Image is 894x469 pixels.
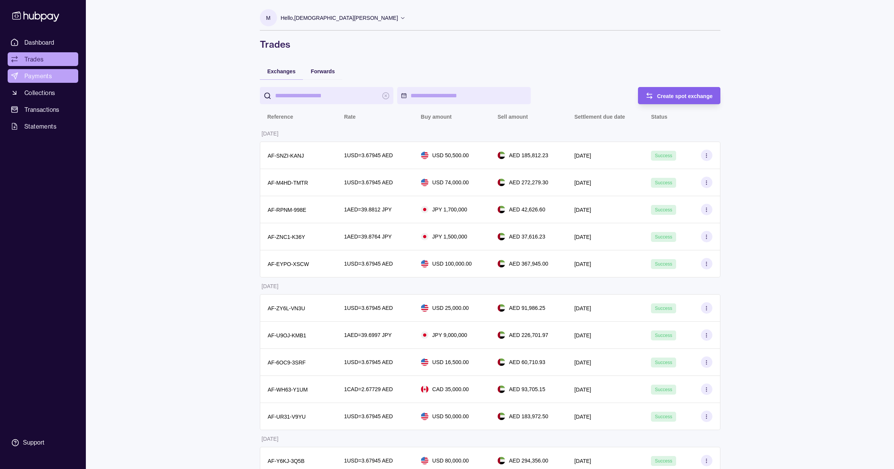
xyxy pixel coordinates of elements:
[509,259,548,268] p: AED 367,945.00
[651,114,667,120] p: Status
[574,114,625,120] p: Settlement due date
[638,87,720,104] button: Create spot exchange
[24,55,43,64] span: Trades
[498,358,505,366] img: ae
[267,68,296,74] span: Exchanges
[655,207,672,213] span: Success
[268,305,305,311] p: AF-ZY6L-VN3U
[260,38,720,50] h1: Trades
[421,385,428,393] img: ca
[421,260,428,268] img: us
[8,103,78,116] a: Transactions
[509,304,545,312] p: AED 91,986.25
[574,305,591,311] p: [DATE]
[432,331,467,339] p: JPY 9,000,000
[498,233,505,240] img: ae
[509,385,545,393] p: AED 93,705.15
[281,14,398,22] p: Hello, [DEMOGRAPHIC_DATA][PERSON_NAME]
[574,153,591,159] p: [DATE]
[344,205,392,214] p: 1 AED = 39.8812 JPY
[498,331,505,339] img: ae
[509,412,548,421] p: AED 183,972.50
[574,414,591,420] p: [DATE]
[421,413,428,420] img: us
[262,131,279,137] p: [DATE]
[421,233,428,240] img: jp
[655,333,672,338] span: Success
[509,358,545,366] p: AED 60,710.93
[262,436,279,442] p: [DATE]
[509,205,545,214] p: AED 42,626.60
[432,412,469,421] p: USD 50,000.00
[498,260,505,268] img: ae
[655,153,672,158] span: Success
[344,114,356,120] p: Rate
[509,151,548,160] p: AED 185,812.23
[421,206,428,213] img: jp
[23,438,44,447] div: Support
[344,331,392,339] p: 1 AED = 39.6997 JPY
[268,387,308,393] p: AF-WH63-Y1UM
[432,205,467,214] p: JPY 1,700,000
[655,234,672,240] span: Success
[24,88,55,97] span: Collections
[268,458,304,464] p: AF-Y6KJ-3Q5B
[8,69,78,83] a: Payments
[268,261,309,267] p: AF-EYPO-XSCW
[432,151,469,160] p: USD 50,500.00
[267,114,293,120] p: Reference
[8,435,78,451] a: Support
[432,304,469,312] p: USD 25,000.00
[344,259,393,268] p: 1 USD = 3.67945 AED
[655,180,672,185] span: Success
[655,387,672,392] span: Success
[574,387,591,393] p: [DATE]
[24,122,56,131] span: Statements
[275,87,378,104] input: search
[498,179,505,186] img: ae
[266,14,271,22] p: M
[574,207,591,213] p: [DATE]
[268,153,304,159] p: AF-SNZI-KANJ
[432,232,467,241] p: JPY 1,500,000
[344,151,393,160] p: 1 USD = 3.67945 AED
[8,86,78,100] a: Collections
[421,358,428,366] img: us
[432,358,469,366] p: USD 16,500.00
[574,180,591,186] p: [DATE]
[268,207,306,213] p: AF-RPNM-998E
[432,456,469,465] p: USD 80,000.00
[268,332,306,338] p: AF-U9OJ-KMB1
[268,234,305,240] p: AF-ZNC1-K36Y
[509,331,548,339] p: AED 226,701.97
[268,359,306,366] p: AF-6OC9-3SRF
[24,105,60,114] span: Transactions
[432,259,472,268] p: USD 100,000.00
[344,232,392,241] p: 1 AED = 39.8764 JPY
[432,178,469,187] p: USD 74,000.00
[498,304,505,312] img: ae
[509,232,545,241] p: AED 37,616.23
[574,234,591,240] p: [DATE]
[509,456,548,465] p: AED 294,356.00
[344,456,393,465] p: 1 USD = 3.67945 AED
[509,178,548,187] p: AED 272,279.30
[655,414,672,419] span: Success
[8,52,78,66] a: Trades
[8,119,78,133] a: Statements
[421,114,452,120] p: Buy amount
[574,458,591,464] p: [DATE]
[311,68,335,74] span: Forwards
[268,180,308,186] p: AF-M4HD-TMTR
[421,179,428,186] img: us
[24,38,55,47] span: Dashboard
[655,261,672,267] span: Success
[344,385,393,393] p: 1 CAD = 2.67729 AED
[421,151,428,159] img: us
[344,178,393,187] p: 1 USD = 3.67945 AED
[574,332,591,338] p: [DATE]
[8,35,78,49] a: Dashboard
[498,457,505,464] img: ae
[655,360,672,365] span: Success
[268,414,306,420] p: AF-UR31-V9YU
